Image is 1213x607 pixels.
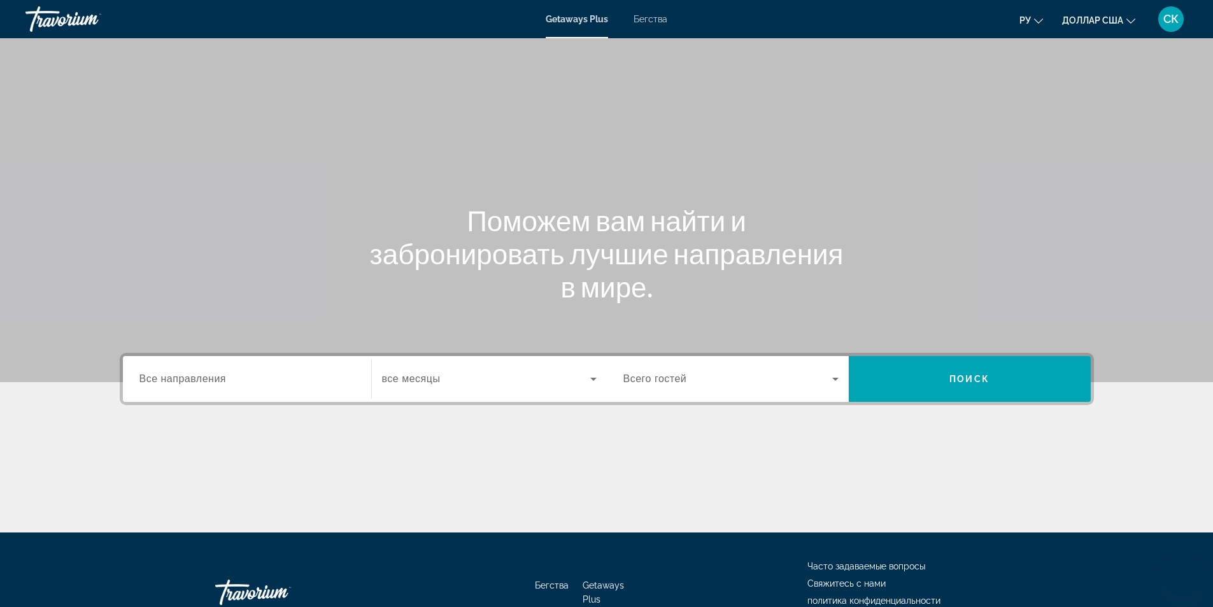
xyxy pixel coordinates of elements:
span: Поиск [949,374,990,384]
a: Бегства [634,14,667,24]
span: все месяцы [382,373,441,384]
a: Getaways Plus [583,580,624,604]
span: Всего гостей [623,373,687,384]
font: ру [1019,15,1031,25]
button: Поиск [849,356,1091,402]
a: Бегства [535,580,569,590]
div: Виджет поиска [123,356,1091,402]
button: Меню пользователя [1154,6,1188,32]
button: Изменить язык [1019,11,1043,29]
h1: Поможем вам найти и забронировать лучшие направления в мире. [368,204,846,303]
a: Свяжитесь с нами [807,578,886,589]
a: Травориум [25,3,153,36]
span: Все направления [139,373,227,384]
button: Изменить валюту [1062,11,1135,29]
font: СК [1163,12,1179,25]
iframe: Кнопка запуска окна обмена сообщениями [1162,556,1203,597]
a: политика конфиденциальности [807,596,940,606]
a: Часто задаваемые вопросы [807,561,925,571]
a: Getaways Plus [546,14,608,24]
font: доллар США [1062,15,1123,25]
